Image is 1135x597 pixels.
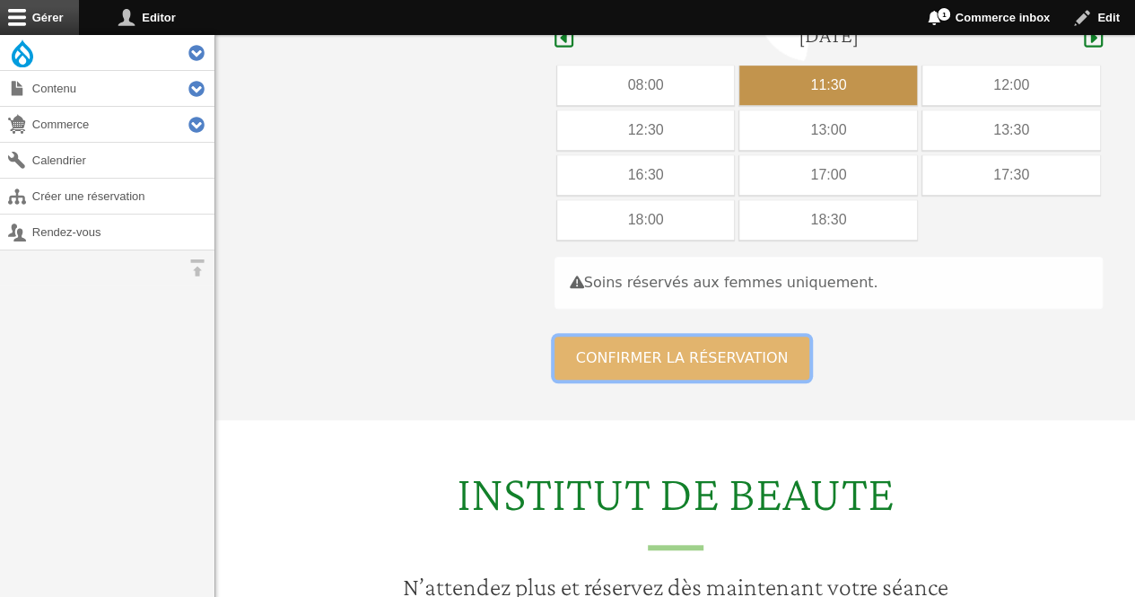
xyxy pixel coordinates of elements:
[557,110,735,150] div: 12:30
[226,463,1124,550] h2: INSTITUT DE BEAUTE
[922,110,1100,150] div: 13:30
[179,250,214,285] button: Orientation horizontale
[557,200,735,240] div: 18:00
[739,200,917,240] div: 18:30
[739,155,917,195] div: 17:00
[922,66,1100,105] div: 12:00
[937,7,951,22] span: 1
[739,66,917,105] div: 11:30
[557,155,735,195] div: 16:30
[799,22,859,48] h4: [DATE]
[922,155,1100,195] div: 17:30
[557,66,735,105] div: 08:00
[739,110,917,150] div: 13:00
[554,257,1103,309] div: Soins réservés aux femmes uniquement.
[554,337,810,380] button: Confirmer la réservation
